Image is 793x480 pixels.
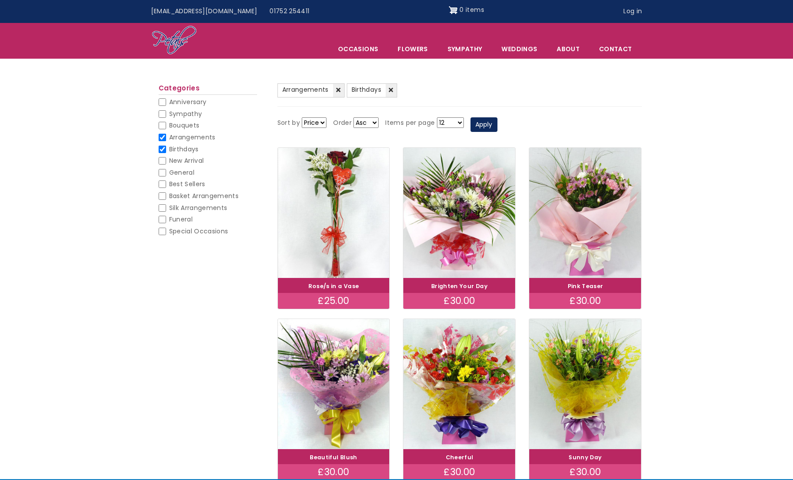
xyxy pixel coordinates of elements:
a: Beautiful Blush [310,454,357,461]
img: Beautiful Blush [278,319,390,449]
img: Pink Teaser [529,148,641,278]
a: About [547,40,589,58]
img: Shopping cart [449,3,458,17]
img: Home [152,25,197,56]
span: General [169,168,194,177]
div: £25.00 [278,293,390,309]
span: Special Occasions [169,227,228,236]
div: £30.00 [529,464,641,480]
span: Arrangements [169,133,216,142]
span: Occasions [329,40,387,58]
a: Shopping cart 0 items [449,3,484,17]
a: Sunny Day [569,454,602,461]
span: Best Sellers [169,180,205,188]
span: 0 items [459,5,484,14]
span: New Arrival [169,156,204,165]
a: Arrangements [277,83,345,97]
a: Contact [590,40,641,58]
a: Pink Teaser [568,282,603,290]
span: Sympathy [169,109,202,118]
div: £30.00 [278,464,390,480]
span: Weddings [492,40,546,58]
img: Cheerful [403,319,515,449]
span: Birthdays [169,145,199,154]
span: Funeral [169,215,193,224]
h2: Categories [159,84,257,95]
span: Anniversary [169,97,207,106]
span: Birthdays [352,85,381,94]
span: Bouquets [169,121,200,130]
img: Brighten Your Day [403,148,515,278]
a: [EMAIL_ADDRESS][DOMAIN_NAME] [145,3,264,20]
span: Silk Arrangements [169,203,228,212]
a: Log in [617,3,648,20]
a: Brighten Your Day [431,282,488,290]
label: Sort by [277,118,300,128]
a: 01752 254411 [263,3,315,20]
label: Items per page [385,118,435,128]
div: £30.00 [403,464,515,480]
button: Apply [470,117,497,132]
div: £30.00 [529,293,641,309]
a: Sympathy [438,40,492,58]
a: Birthdays [347,83,397,97]
span: Basket Arrangements [169,191,239,200]
label: Order [333,118,352,128]
div: £30.00 [403,293,515,309]
a: Cheerful [446,454,474,461]
img: Sunny Day [529,319,641,449]
span: Arrangements [282,85,329,94]
a: Rose/s in a Vase [308,282,359,290]
img: Rose/s in a Vase [278,148,390,278]
a: Flowers [388,40,437,58]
